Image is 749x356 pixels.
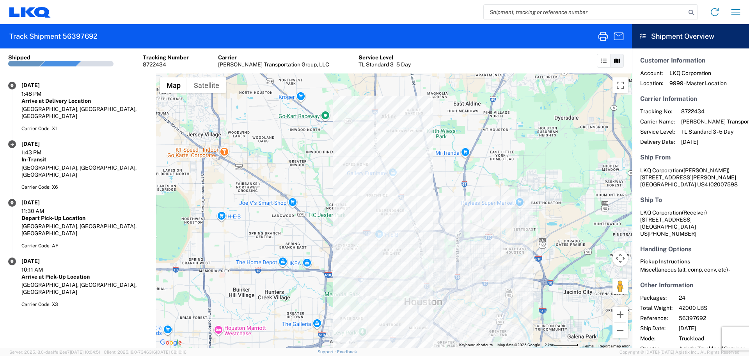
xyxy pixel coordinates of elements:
[669,80,727,87] span: 9999 - Master Location
[545,343,553,347] span: 2 km
[612,307,628,322] button: Zoom in
[598,344,630,348] a: Report a map error
[21,97,148,104] div: Arrive at Delivery Location
[21,208,60,215] div: 11:30 AM
[542,342,580,348] button: Map Scale: 2 km per 60 pixels
[679,335,745,342] span: Truckload
[640,174,736,181] span: [STREET_ADDRESS][PERSON_NAME]
[632,24,749,48] header: Shipment Overview
[640,258,741,265] h6: Pickup Instructions
[21,266,60,273] div: 10:11 AM
[337,349,357,354] a: Feedback
[648,231,696,237] span: [PHONE_NUMBER]
[104,350,186,354] span: Client: 2025.18.0-7346316
[640,304,673,311] span: Total Weight:
[640,138,675,145] span: Delivery Date:
[679,345,745,352] span: Agistix Truckload Services
[21,156,148,163] div: In-Transit
[21,149,60,156] div: 1:43 PM
[143,61,189,68] div: 8722434
[705,181,738,188] span: 4102007598
[682,167,729,174] span: ([PERSON_NAME])
[143,54,189,61] div: Tracking Number
[612,279,628,294] button: Drag Pegman onto the map to open Street View
[640,95,741,102] h5: Carrier Information
[21,301,148,308] div: Carrier Code: X3
[612,250,628,266] button: Map camera controls
[21,125,148,132] div: Carrier Code: X1
[619,349,740,356] span: Copyright © [DATE]-[DATE] Agistix Inc., All Rights Reserved
[459,342,493,348] button: Keyboard shortcuts
[640,167,682,174] span: LKQ Corporation
[583,344,594,348] a: Terms
[612,323,628,338] button: Zoom out
[9,32,98,41] h2: Track Shipment 56397692
[640,80,663,87] span: Location:
[70,350,100,354] span: [DATE] 10:04:51
[640,266,741,273] div: Miscellaneous (alt, comp, conv, etc) -
[21,199,60,206] div: [DATE]
[640,294,673,301] span: Packages:
[612,77,628,93] button: Toggle fullscreen view
[187,77,226,93] button: Show satellite imagery
[497,343,540,347] span: Map data ©2025 Google
[158,338,184,348] img: Google
[679,304,745,311] span: 42000 LBS
[359,61,411,68] div: TL Standard 3 - 5 Day
[640,70,663,77] span: Account:
[21,82,60,89] div: [DATE]
[679,315,745,322] span: 56397692
[640,245,741,253] h5: Handling Options
[640,345,673,352] span: Creator:
[21,140,60,147] div: [DATE]
[640,196,741,204] h5: Ship To
[640,335,673,342] span: Mode:
[640,118,675,125] span: Carrier Name:
[640,209,741,237] address: [GEOGRAPHIC_DATA] US
[21,242,148,249] div: Carrier Code: AF
[218,54,329,61] div: Carrier
[669,70,727,77] span: LKQ Corporation
[9,350,100,354] span: Server: 2025.18.0-daa1fe12ee7
[640,57,741,64] h5: Customer Information
[359,54,411,61] div: Service Level
[21,164,148,178] div: [GEOGRAPHIC_DATA], [GEOGRAPHIC_DATA], [GEOGRAPHIC_DATA]
[640,281,741,289] h5: Other Information
[640,128,675,135] span: Service Level:
[640,154,741,161] h5: Ship From
[156,350,186,354] span: [DATE] 08:10:16
[640,325,673,332] span: Ship Date:
[21,90,60,97] div: 1:48 PM
[218,61,329,68] div: [PERSON_NAME] Transportation Group, LLC
[21,273,148,280] div: Arrive at Pick-Up Location
[682,209,707,216] span: (Receiver)
[8,54,30,61] div: Shipped
[160,77,187,93] button: Show street map
[679,325,745,332] span: [DATE]
[484,5,686,20] input: Shipment, tracking or reference number
[318,349,337,354] a: Support
[21,184,148,191] div: Carrier Code: X6
[158,338,184,348] a: Open this area in Google Maps (opens a new window)
[21,106,148,120] div: [GEOGRAPHIC_DATA], [GEOGRAPHIC_DATA], [GEOGRAPHIC_DATA]
[679,294,745,301] span: 24
[640,209,707,223] span: LKQ Corporation [STREET_ADDRESS]
[21,223,148,237] div: [GEOGRAPHIC_DATA], [GEOGRAPHIC_DATA], [GEOGRAPHIC_DATA]
[640,108,675,115] span: Tracking No:
[640,167,741,188] address: [GEOGRAPHIC_DATA] US
[21,281,148,295] div: [GEOGRAPHIC_DATA], [GEOGRAPHIC_DATA], [GEOGRAPHIC_DATA]
[21,215,148,222] div: Depart Pick-Up Location
[640,315,673,322] span: Reference:
[21,258,60,265] div: [DATE]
